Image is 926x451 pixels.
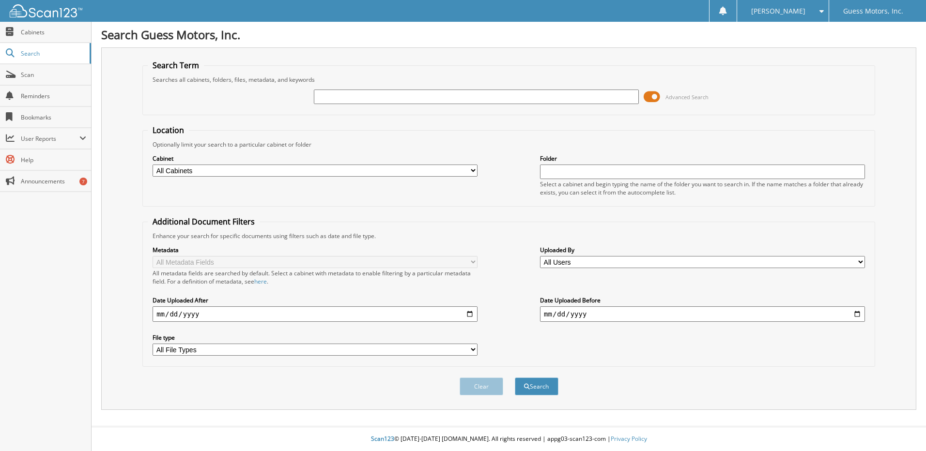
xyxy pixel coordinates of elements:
span: Guess Motors, Inc. [843,8,903,14]
label: File type [153,333,478,342]
div: © [DATE]-[DATE] [DOMAIN_NAME]. All rights reserved | appg03-scan123-com | [92,427,926,451]
span: Reminders [21,92,86,100]
div: Select a cabinet and begin typing the name of the folder you want to search in. If the name match... [540,180,865,196]
span: User Reports [21,135,79,143]
span: Announcements [21,177,86,185]
iframe: Chat Widget [878,405,926,451]
button: Search [515,377,558,395]
span: Bookmarks [21,113,86,121]
label: Metadata [153,246,478,254]
legend: Additional Document Filters [148,216,260,227]
button: Clear [460,377,503,395]
span: Scan [21,71,86,79]
label: Cabinet [153,154,478,163]
span: Search [21,49,85,58]
div: 7 [79,178,87,185]
label: Uploaded By [540,246,865,254]
span: Cabinets [21,28,86,36]
label: Folder [540,154,865,163]
input: start [153,306,478,322]
label: Date Uploaded Before [540,296,865,304]
legend: Search Term [148,60,204,71]
span: Scan123 [371,435,394,443]
div: Optionally limit your search to a particular cabinet or folder [148,140,870,149]
div: All metadata fields are searched by default. Select a cabinet with metadata to enable filtering b... [153,269,478,286]
a: here [254,277,267,286]
span: Advanced Search [665,93,709,101]
h1: Search Guess Motors, Inc. [101,27,916,43]
input: end [540,306,865,322]
span: Help [21,156,86,164]
div: Searches all cabinets, folders, files, metadata, and keywords [148,75,870,84]
div: Enhance your search for specific documents using filters such as date and file type. [148,232,870,240]
span: [PERSON_NAME] [751,8,805,14]
legend: Location [148,125,189,135]
img: scan123-logo-white.svg [10,4,82,17]
label: Date Uploaded After [153,296,478,304]
a: Privacy Policy [611,435,647,443]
